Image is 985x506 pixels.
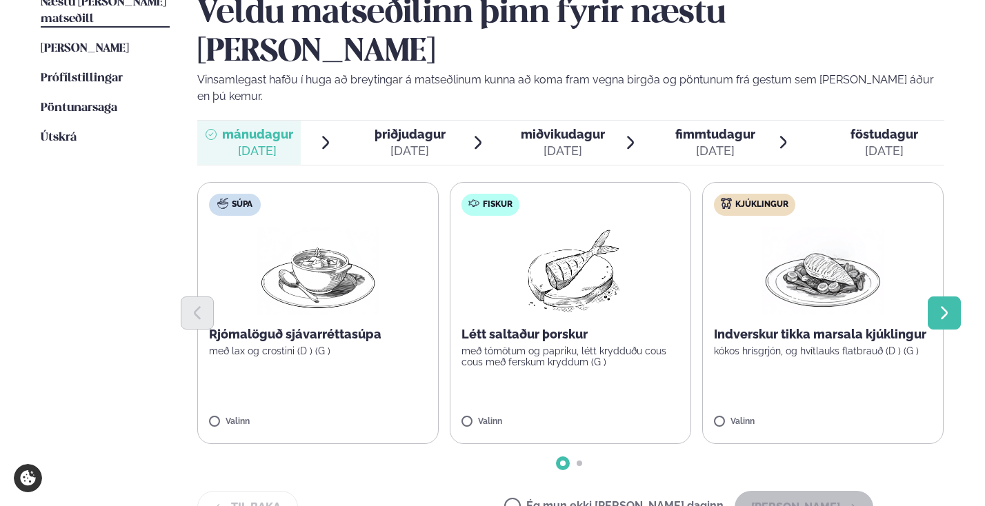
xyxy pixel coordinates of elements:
[222,143,293,159] div: [DATE]
[41,72,123,84] span: Prófílstillingar
[675,143,755,159] div: [DATE]
[560,461,566,466] span: Go to slide 1
[209,345,427,356] p: með lax og crostini (D ) (G )
[675,127,755,141] span: fimmtudagur
[850,127,918,141] span: föstudagur
[928,296,961,330] button: Next slide
[721,198,732,209] img: chicken.svg
[41,43,129,54] span: [PERSON_NAME]
[41,102,117,114] span: Pöntunarsaga
[714,345,932,356] p: kókos hrísgrjón, og hvítlauks flatbrauð (D ) (G )
[375,143,446,159] div: [DATE]
[217,198,228,209] img: soup.svg
[461,326,679,343] p: Létt saltaður þorskur
[41,130,77,146] a: Útskrá
[461,345,679,367] p: með tómötum og papriku, létt krydduðu cous cous með ferskum kryddum (G )
[510,227,632,315] img: Fish.png
[209,326,427,343] p: Rjómalöguð sjávarréttasúpa
[232,199,252,210] span: Súpa
[735,199,788,210] span: Kjúklingur
[850,143,918,159] div: [DATE]
[181,296,214,330] button: Previous slide
[521,143,605,159] div: [DATE]
[222,127,293,141] span: mánudagur
[41,100,117,117] a: Pöntunarsaga
[468,198,479,209] img: fish.svg
[762,227,884,315] img: Chicken-breast.png
[521,127,605,141] span: miðvikudagur
[375,127,446,141] span: þriðjudagur
[197,72,944,105] p: Vinsamlegast hafðu í huga að breytingar á matseðlinum kunna að koma fram vegna birgða og pöntunum...
[41,132,77,143] span: Útskrá
[41,70,123,87] a: Prófílstillingar
[14,464,42,492] a: Cookie settings
[41,41,129,57] a: [PERSON_NAME]
[257,227,379,315] img: Soup.png
[714,326,932,343] p: Indverskur tikka marsala kjúklingur
[483,199,513,210] span: Fiskur
[577,461,582,466] span: Go to slide 2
